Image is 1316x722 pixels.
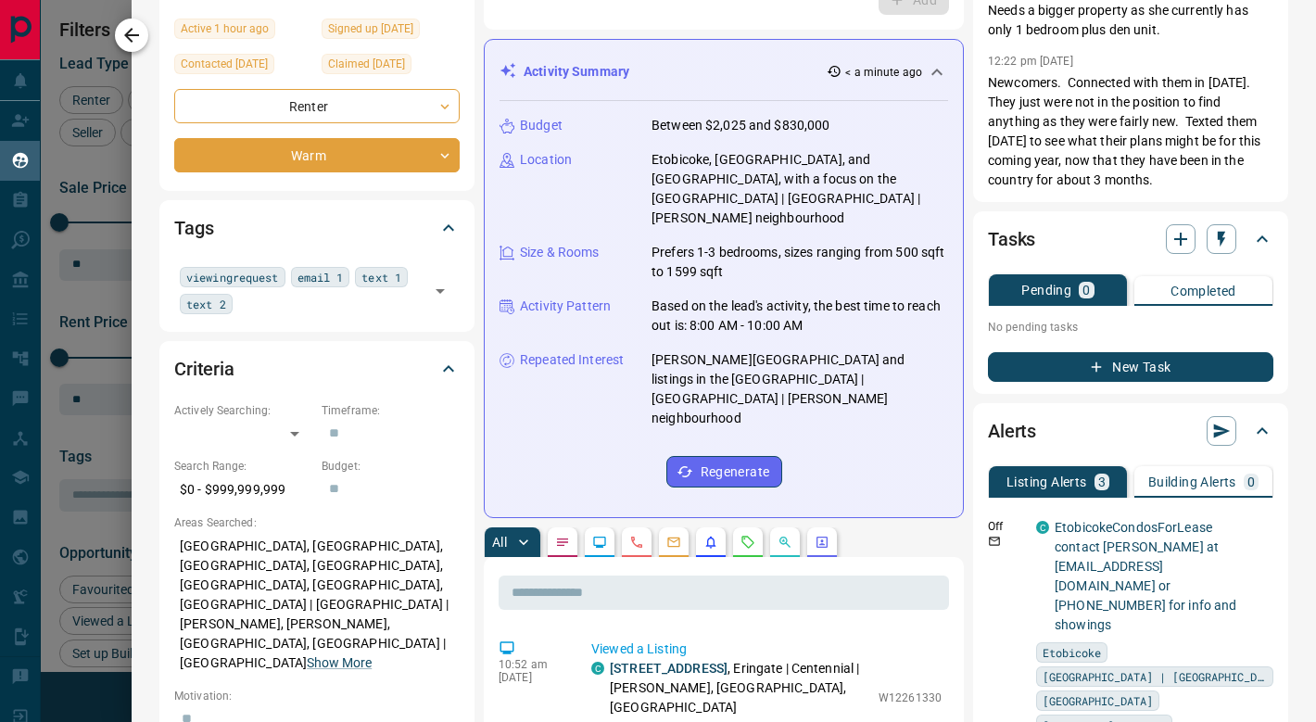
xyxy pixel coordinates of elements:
h2: Criteria [174,354,234,384]
span: text 2 [186,295,226,313]
button: Show More [307,653,372,673]
button: New Task [988,352,1273,382]
div: Renter [174,89,460,123]
p: [GEOGRAPHIC_DATA], [GEOGRAPHIC_DATA], [GEOGRAPHIC_DATA], [GEOGRAPHIC_DATA], [GEOGRAPHIC_DATA], [G... [174,531,460,678]
svg: Listing Alerts [703,535,718,550]
a: EtobicokeCondosForLease contact [PERSON_NAME] at [EMAIL_ADDRESS][DOMAIN_NAME] or [PHONE_NUMBER] f... [1055,520,1237,632]
svg: Notes [555,535,570,550]
button: Regenerate [666,456,782,488]
div: Criteria [174,347,460,391]
p: 0 [1247,475,1255,488]
div: condos.ca [591,662,604,675]
p: Etobicoke, [GEOGRAPHIC_DATA], and [GEOGRAPHIC_DATA], with a focus on the [GEOGRAPHIC_DATA] | [GEO... [652,150,948,228]
p: Timeframe: [322,402,460,419]
p: Repeated Interest [520,350,624,370]
p: Activity Summary [524,62,629,82]
div: Tasks [988,217,1273,261]
p: No pending tasks [988,313,1273,341]
span: [GEOGRAPHIC_DATA] | [GEOGRAPHIC_DATA] [1043,667,1267,686]
span: Claimed [DATE] [328,55,405,73]
svg: Emails [666,535,681,550]
p: , Eringate | Centennial | [PERSON_NAME], [GEOGRAPHIC_DATA], [GEOGRAPHIC_DATA] [610,659,869,717]
p: Newcomers. Connected with them in [DATE]. They just were not in the position to find anything as ... [988,73,1273,190]
p: [DATE] [499,671,563,684]
p: Off [988,518,1025,535]
p: Prefers 1-3 bedrooms, sizes ranging from 500 sqft to 1599 sqft [652,243,948,282]
p: $0 - $999,999,999 [174,475,312,505]
span: [GEOGRAPHIC_DATA] [1043,691,1153,710]
div: Fri Aug 15 2025 [174,19,312,44]
p: Search Range: [174,458,312,475]
p: Motivation: [174,688,460,704]
span: email 1 [297,268,344,286]
p: W12261330 [879,690,942,706]
svg: Opportunities [778,535,792,550]
p: Size & Rooms [520,243,600,262]
div: Activity Summary< a minute ago [500,55,948,89]
p: [PERSON_NAME][GEOGRAPHIC_DATA] and listings in the [GEOGRAPHIC_DATA] | [GEOGRAPHIC_DATA] | [PERSO... [652,350,948,428]
div: Tue Oct 10 2023 [322,54,460,80]
span: Signed up [DATE] [328,19,413,38]
svg: Requests [740,535,755,550]
p: Viewed a Listing [591,640,942,659]
p: 0 [1082,284,1090,297]
span: Etobicoke [1043,643,1101,662]
h2: Tags [174,213,213,243]
p: All [492,536,507,549]
p: Activity Pattern [520,297,611,316]
p: Budget [520,116,563,135]
h2: Tasks [988,224,1035,254]
div: Alerts [988,409,1273,453]
span: viewingrequest [186,268,279,286]
p: Building Alerts [1148,475,1236,488]
p: Between $2,025 and $830,000 [652,116,830,135]
div: Fri Jul 04 2025 [174,54,312,80]
p: Listing Alerts [1006,475,1087,488]
span: Contacted [DATE] [181,55,268,73]
span: Active 1 hour ago [181,19,269,38]
button: Open [427,278,453,304]
p: Actively Searching: [174,402,312,419]
span: text 1 [361,268,401,286]
p: 10:52 am [499,658,563,671]
p: Areas Searched: [174,514,460,531]
div: Tags [174,206,460,250]
p: Budget: [322,458,460,475]
p: < a minute ago [845,64,922,81]
p: 12:22 pm [DATE] [988,55,1073,68]
p: Based on the lead's activity, the best time to reach out is: 8:00 AM - 10:00 AM [652,297,948,336]
svg: Calls [629,535,644,550]
p: Completed [1170,285,1236,298]
svg: Lead Browsing Activity [592,535,607,550]
svg: Email [988,535,1001,548]
a: [STREET_ADDRESS] [610,661,728,676]
h2: Alerts [988,416,1036,446]
p: Pending [1021,284,1071,297]
div: Warm [174,138,460,172]
svg: Agent Actions [815,535,829,550]
div: Thu Aug 03 2023 [322,19,460,44]
p: Location [520,150,572,170]
div: condos.ca [1036,521,1049,534]
p: 3 [1098,475,1106,488]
